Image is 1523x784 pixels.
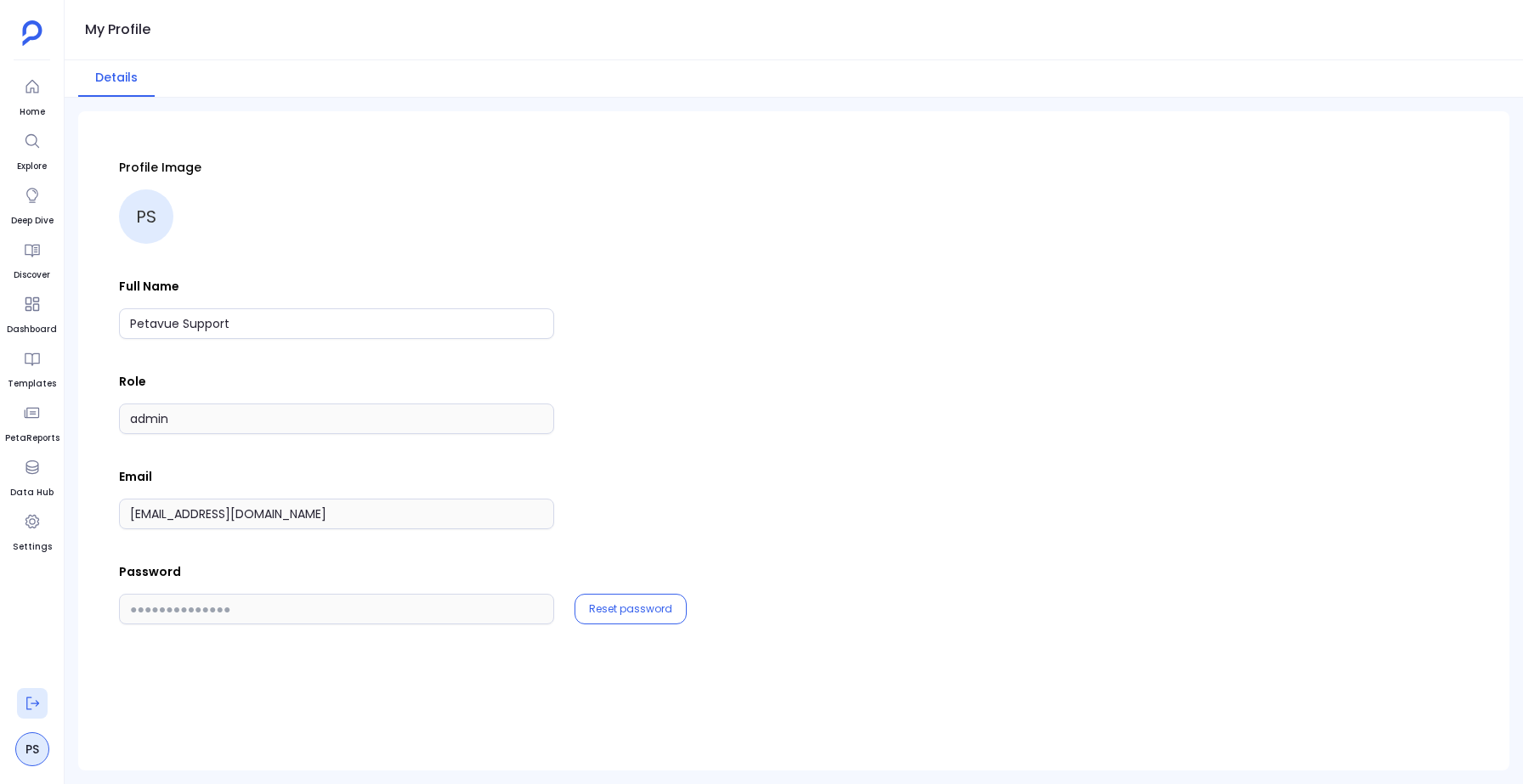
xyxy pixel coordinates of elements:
p: Role [119,373,1469,390]
span: Deep Dive [11,214,54,228]
span: Home [17,105,48,119]
div: PS [119,189,173,244]
span: Discover [14,268,50,282]
span: Settings [13,540,52,554]
a: Explore [17,126,48,173]
a: Settings [13,506,52,554]
p: Full Name [119,278,1469,295]
input: Email [119,499,554,529]
span: Explore [17,160,48,173]
input: Role [119,403,554,434]
a: Templates [8,343,56,391]
h1: My Profile [85,18,150,42]
a: PS [15,732,49,766]
button: Reset password [589,602,672,616]
input: Full Name [119,308,554,339]
a: PetaReports [5,398,59,445]
span: Data Hub [10,486,54,499]
button: Details [78,60,155,97]
a: Deep Dive [11,180,54,228]
p: Profile Image [119,159,1469,176]
a: Dashboard [7,289,57,336]
p: Email [119,468,1469,485]
a: Discover [14,234,50,282]
img: petavue logo [22,20,42,46]
input: ●●●●●●●●●●●●●● [119,594,554,624]
a: Data Hub [10,452,54,499]
a: Home [17,71,48,119]
span: Dashboard [7,323,57,336]
span: PetaReports [5,431,59,445]
span: Templates [8,377,56,391]
p: Password [119,563,1469,580]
